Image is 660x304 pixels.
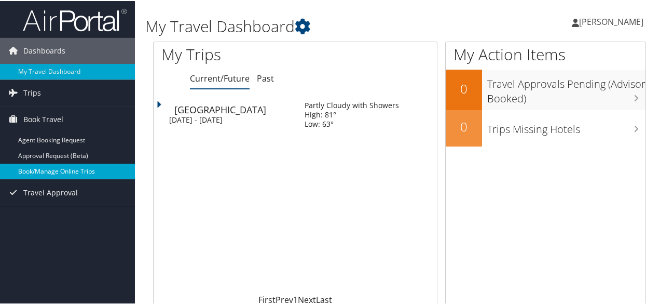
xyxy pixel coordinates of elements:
[23,105,63,131] span: Book Travel
[23,7,127,31] img: airportal-logo.png
[305,109,399,118] div: High: 81°
[257,72,274,83] a: Past
[446,109,645,146] a: 0Trips Missing Hotels
[305,100,399,109] div: Partly Cloudy with Showers
[572,5,654,36] a: [PERSON_NAME]
[446,79,482,97] h2: 0
[305,118,399,128] div: Low: 63°
[23,79,41,105] span: Trips
[23,37,65,63] span: Dashboards
[487,116,645,136] h3: Trips Missing Hotels
[446,69,645,109] a: 0Travel Approvals Pending (Advisor Booked)
[190,72,250,83] a: Current/Future
[161,43,311,64] h1: My Trips
[487,71,645,105] h3: Travel Approvals Pending (Advisor Booked)
[446,117,482,135] h2: 0
[579,15,643,27] span: [PERSON_NAME]
[145,15,484,36] h1: My Travel Dashboard
[446,43,645,64] h1: My Action Items
[23,179,78,205] span: Travel Approval
[174,104,294,113] div: [GEOGRAPHIC_DATA]
[169,114,289,124] div: [DATE] - [DATE]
